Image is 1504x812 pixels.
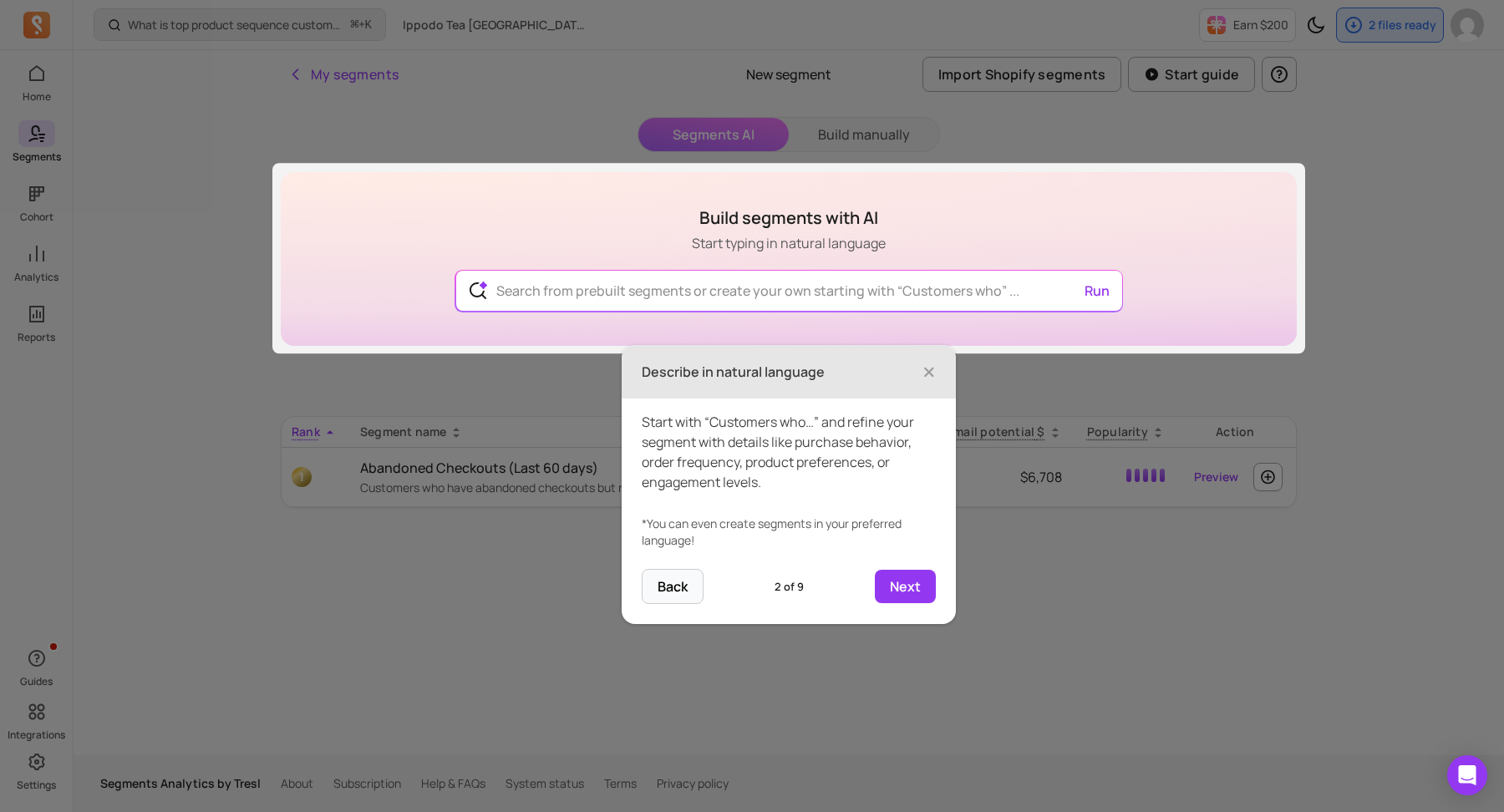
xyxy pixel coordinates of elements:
h3: Describe in natural language [642,362,825,382]
span: 2 of 9 [775,579,804,595]
button: Close Tour [922,358,936,385]
div: Open Intercom Messenger [1447,755,1487,795]
button: Back [642,569,704,604]
span: × [922,353,936,390]
p: *You can even create segments in your preferred language! [642,515,936,549]
button: Next [875,570,936,603]
p: Start with “Customers who…” and refine your segment with details like purchase behavior, order fr... [642,412,936,492]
